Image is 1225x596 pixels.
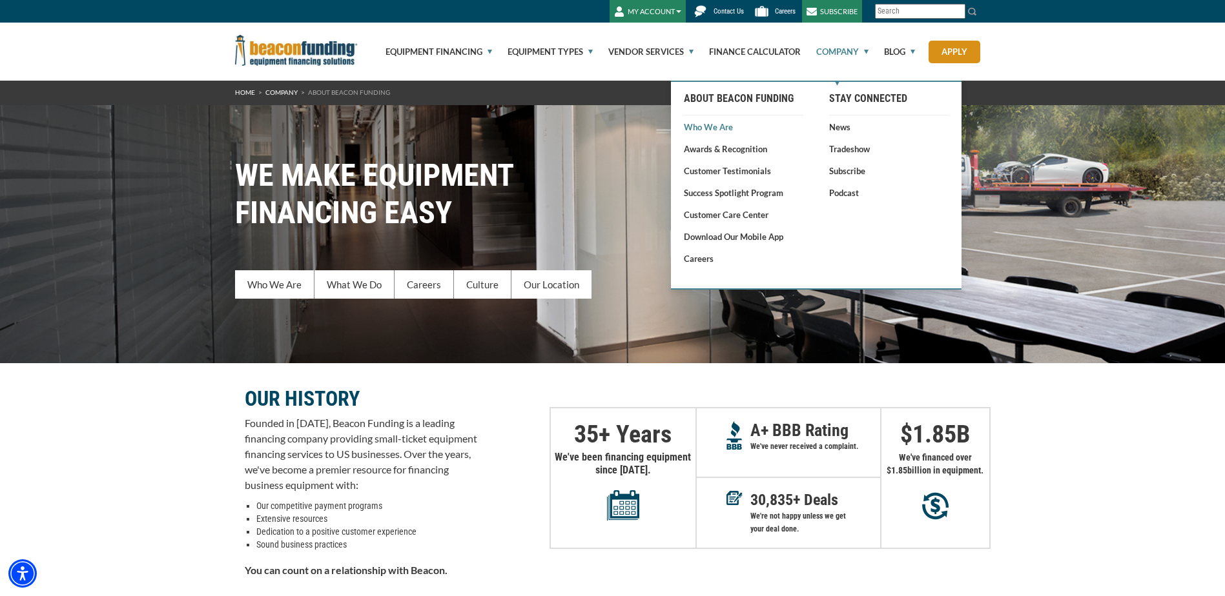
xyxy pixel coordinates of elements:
span: Careers [775,7,796,15]
p: $ B [881,428,989,441]
a: Finance Calculator [694,23,801,81]
a: HOME [235,88,255,96]
p: We've never received a complaint. [750,440,880,453]
p: A+ BBB Rating [750,424,880,437]
a: Who We Are [684,121,803,134]
p: Founded in [DATE], Beacon Funding is a leading financing company providing small-ticket equipment... [245,415,477,493]
a: About Beacon Funding [684,87,803,110]
span: 35 [574,420,599,448]
a: Customer Care Center [684,208,803,221]
input: Search [875,4,965,19]
a: Stay Connected [829,87,949,110]
li: Sound business practices [256,538,477,551]
li: Extensive resources [256,512,477,525]
a: Tradeshow [829,143,949,155]
li: Our competitive payment programs [256,499,477,512]
a: Beacon Funding Corporation [235,44,358,54]
a: Who We Are [235,270,314,299]
span: 1.85 [891,465,907,475]
a: News [829,121,949,134]
a: Customer Testimonials [684,164,803,177]
a: Culture [454,270,511,299]
span: Contact Us [714,7,744,15]
p: We've been financing equipment since [DATE]. [551,451,695,521]
a: Equipment Types [493,23,593,81]
img: Search [967,6,978,17]
a: What We Do [314,270,395,299]
a: Our Location [511,270,592,299]
strong: You can count on a relationship with Beacon. [245,564,448,576]
a: Clear search text [952,6,962,17]
img: A+ Reputation BBB [726,421,743,450]
img: Years in equipment financing [607,490,639,521]
a: Awards & Recognition [684,143,803,155]
span: About Beacon Funding [308,88,390,96]
a: Equipment Financing [371,23,492,81]
a: Blog [869,23,915,81]
img: Millions in equipment purchases [922,492,949,520]
a: Careers [395,270,454,299]
a: Subscribe [829,164,949,177]
a: Careers [684,252,803,265]
img: Deals in Equipment Financing [726,491,743,505]
li: Dedication to a positive customer experience [256,525,477,538]
span: 30,835 [750,491,793,509]
a: Podcast [829,186,949,199]
div: Accessibility Menu [8,559,37,588]
a: Download our Mobile App [684,230,803,243]
span: 1.85 [912,420,956,448]
p: We've financed over $ billion in equipment. [881,451,989,477]
a: Company [265,88,298,96]
a: Success Spotlight Program [684,186,803,199]
p: We're not happy unless we get your deal done. [750,510,880,535]
p: + Deals [750,493,880,506]
h1: WE MAKE EQUIPMENT FINANCING EASY [235,157,991,232]
p: OUR HISTORY [245,391,477,406]
p: + Years [551,428,695,441]
a: Vendor Services [593,23,694,81]
a: Company [801,23,869,81]
a: Apply [929,41,980,63]
img: Beacon Funding Corporation [235,35,358,66]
